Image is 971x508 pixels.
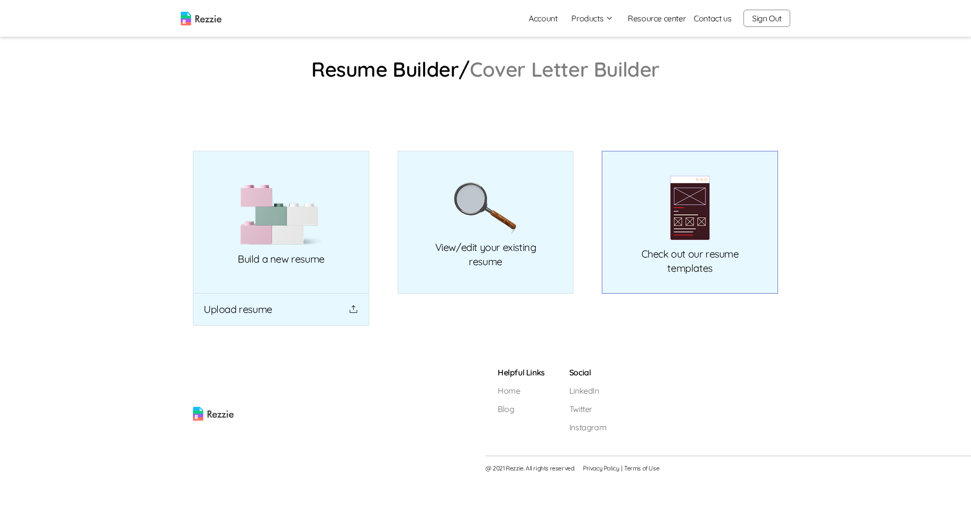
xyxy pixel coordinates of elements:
[621,464,622,472] span: |
[435,240,536,269] p: View/edit your existing resume
[238,252,325,266] p: Build a new resume
[602,151,778,294] a: Check out our resumetemplates
[193,366,234,421] img: rezzie logo
[569,403,606,415] a: Twitter
[193,151,369,294] a: Build a new resume
[521,8,565,28] a: Account
[743,10,790,27] button: Sign Out
[181,12,221,25] img: logo
[498,403,545,415] a: Blog
[498,385,545,397] a: Home
[694,12,731,24] a: Contact us
[470,61,660,77] a: Cover Letter Builder
[193,294,369,326] button: Upload resume
[624,464,659,472] a: Terms of Use
[641,247,739,275] p: Check out our resume templates
[569,421,606,433] a: Instagram
[569,385,606,397] a: LinkedIn
[628,12,686,24] a: Resource center
[583,464,619,472] a: Privacy Policy
[569,366,606,378] h5: Social
[311,61,470,77] a: Resume Builder/
[398,151,574,294] a: View/edit your existingresume
[498,366,545,378] h5: Helpful Links
[485,464,575,472] span: @ 2021 Rezzie. All rights reserved.
[571,12,613,24] button: Products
